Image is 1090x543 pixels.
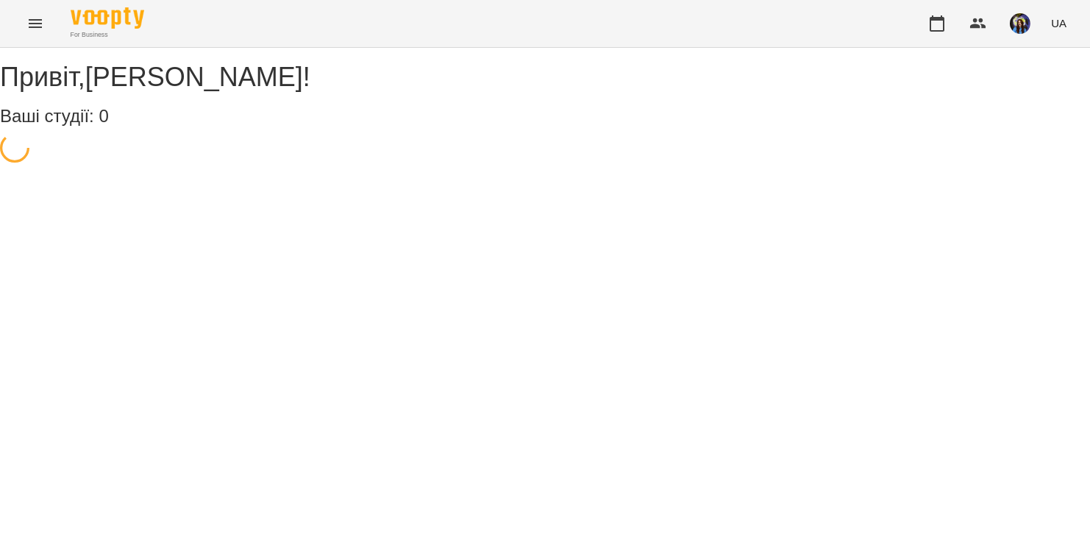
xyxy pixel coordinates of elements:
span: For Business [71,30,144,40]
img: 45559c1a150f8c2aa145bf47fc7aae9b.jpg [1010,13,1030,34]
span: UA [1051,15,1066,31]
span: 0 [99,106,108,126]
button: Menu [18,6,53,41]
button: UA [1045,10,1072,37]
img: Voopty Logo [71,7,144,29]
